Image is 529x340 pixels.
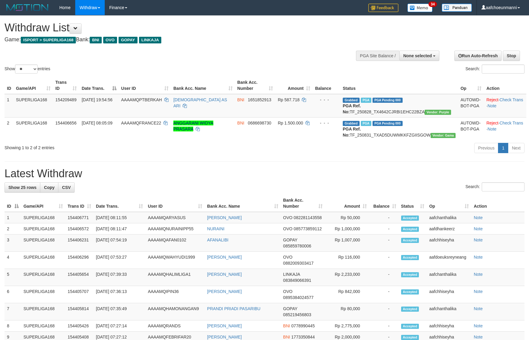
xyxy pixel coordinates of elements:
a: [PERSON_NAME] [207,335,242,339]
td: - [369,223,399,235]
th: Op: activate to sort column ascending [458,77,484,94]
td: AAAAMQWAHYUDI1999 [145,252,205,269]
td: aafchhiseyha [427,286,471,303]
a: Note [487,127,497,131]
span: GOPAY [283,306,297,311]
th: Date Trans.: activate to sort column ascending [94,195,146,212]
span: 154209489 [55,97,76,102]
td: SUPERLIGA168 [21,235,65,252]
a: NURAINI [207,226,224,231]
img: Button%20Memo.svg [407,4,433,12]
td: [DATE] 07:35:49 [94,303,146,320]
span: GOPAY [283,238,297,242]
input: Search: [482,65,524,74]
span: Marked by aafchhiseyha [361,121,371,126]
th: Balance: activate to sort column ascending [369,195,399,212]
a: Note [474,323,483,328]
a: [PERSON_NAME] [207,272,242,277]
td: 2 [5,223,21,235]
td: Rp 116,000 [325,252,369,269]
td: 154406231 [65,235,94,252]
th: Trans ID: activate to sort column ascending [65,195,94,212]
span: Show 25 rows [8,185,36,190]
td: SUPERLIGA168 [21,286,65,303]
th: Action [471,195,524,212]
a: Copy [40,182,58,193]
th: Date Trans.: activate to sort column descending [79,77,119,94]
a: Note [487,103,497,108]
th: Status: activate to sort column ascending [399,195,427,212]
th: Balance [313,77,340,94]
span: BNI [237,121,244,125]
b: PGA Ref. No: [343,127,361,137]
span: PGA Pending [373,98,403,103]
a: Reject [486,97,498,102]
select: Showentries [15,65,38,74]
span: Copy 1773350844 to clipboard [291,335,315,339]
span: Accepted [401,307,419,312]
td: 1 [5,212,21,223]
td: AAAAMQNURAINIPP55 [145,223,205,235]
input: Search: [482,182,524,191]
th: ID [5,77,14,94]
span: Rp 1.500.000 [278,121,303,125]
td: 3 [5,235,21,252]
td: TF_250828_TX4642CJRBI1EHC22BZA [340,94,458,118]
a: Note [474,272,483,277]
a: Reject [486,121,498,125]
td: Rp 80,000 [325,303,369,320]
td: SUPERLIGA168 [21,252,65,269]
td: Rp 2,775,000 [325,320,369,332]
a: Note [474,289,483,294]
td: [DATE] 08:11:47 [94,223,146,235]
th: ID: activate to sort column descending [5,195,21,212]
b: PGA Ref. No: [343,103,361,114]
td: 154406296 [65,252,94,269]
span: OVO [283,215,292,220]
span: Copy 082281143558 to clipboard [294,215,322,220]
td: Rp 2,233,000 [325,269,369,286]
td: [DATE] 07:36:13 [94,286,146,303]
a: [PERSON_NAME] [207,215,242,220]
span: ISPORT > SUPERLIGA168 [21,37,76,43]
span: [DATE] 08:05:09 [82,121,112,125]
td: [DATE] 07:53:27 [94,252,146,269]
td: aafchanthalika [427,212,471,223]
td: 154406572 [65,223,94,235]
span: Copy 0895384024577 to clipboard [283,295,314,300]
img: MOTION_logo.png [5,3,50,12]
th: Game/API: activate to sort column ascending [14,77,53,94]
a: Stop [503,51,520,61]
td: 7 [5,303,21,320]
td: - [369,269,399,286]
td: 154405707 [65,286,94,303]
a: Show 25 rows [5,182,40,193]
span: Vendor URL: https://trx31.1velocity.biz [431,133,456,138]
td: · · [484,117,526,140]
span: Copy 083849066391 to clipboard [283,278,311,283]
td: AAAAMQAFAN0102 [145,235,205,252]
a: [PERSON_NAME] [207,255,242,260]
td: aafdhankeerz [427,223,471,235]
a: [DEMOGRAPHIC_DATA] AS ARI [173,97,227,108]
td: [DATE] 07:27:14 [94,320,146,332]
label: Search: [466,65,524,74]
td: 8 [5,320,21,332]
td: SUPERLIGA168 [21,269,65,286]
td: Rp 842,000 [325,286,369,303]
td: SUPERLIGA168 [14,117,53,140]
h1: Withdraw List [5,22,347,34]
td: Rp 1,007,000 [325,235,369,252]
span: Vendor URL: https://trx4.1velocity.biz [425,110,451,115]
td: [DATE] 07:54:19 [94,235,146,252]
span: LINKAJA [283,272,300,277]
td: aafchhiseyha [427,320,471,332]
span: [DATE] 19:54:56 [82,97,112,102]
td: Rp 1,000,000 [325,223,369,235]
td: - [369,303,399,320]
span: Copy 085219456803 to clipboard [283,312,311,317]
a: ANGGARANI WIDYA PRASARA [173,121,213,131]
td: SUPERLIGA168 [21,223,65,235]
span: Copy 085859780006 to clipboard [283,244,311,248]
td: · · [484,94,526,118]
